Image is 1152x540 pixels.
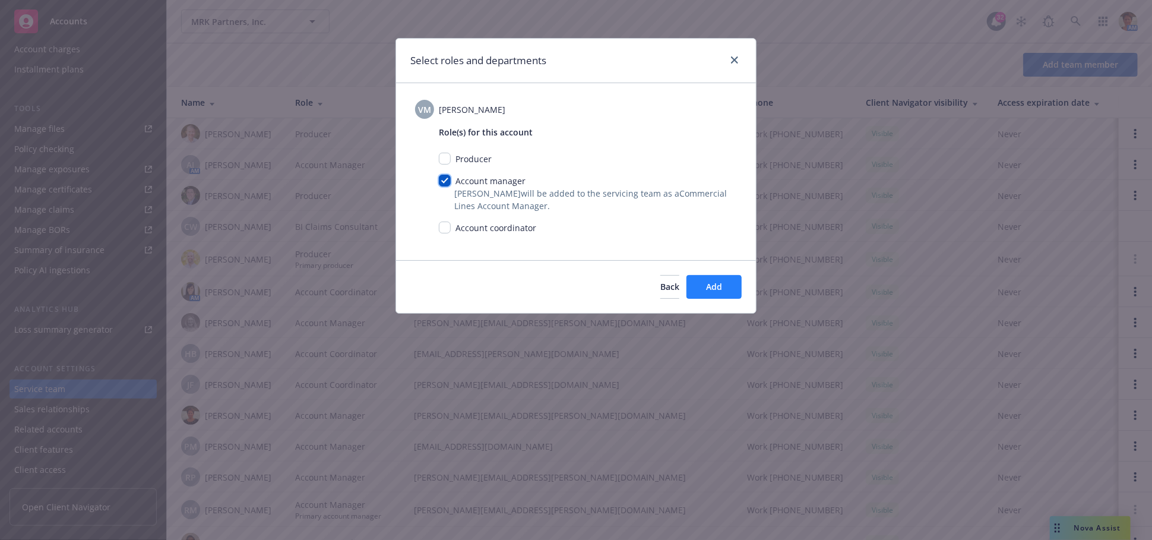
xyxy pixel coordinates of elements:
a: close [727,53,742,67]
span: Back [660,281,679,292]
h1: Select roles and departments [410,53,546,68]
span: Producer [455,153,492,165]
span: Account manager [455,175,526,187]
span: [PERSON_NAME] will be added to the servicing team as a Commercial Lines Account Manager . [454,187,737,212]
span: Add [706,281,722,292]
button: Add [686,275,742,299]
span: VM [418,103,431,116]
span: [PERSON_NAME] [439,103,505,116]
span: Role(s) for this account [439,126,737,138]
span: Account coordinator [455,222,536,233]
button: Back [660,275,679,299]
